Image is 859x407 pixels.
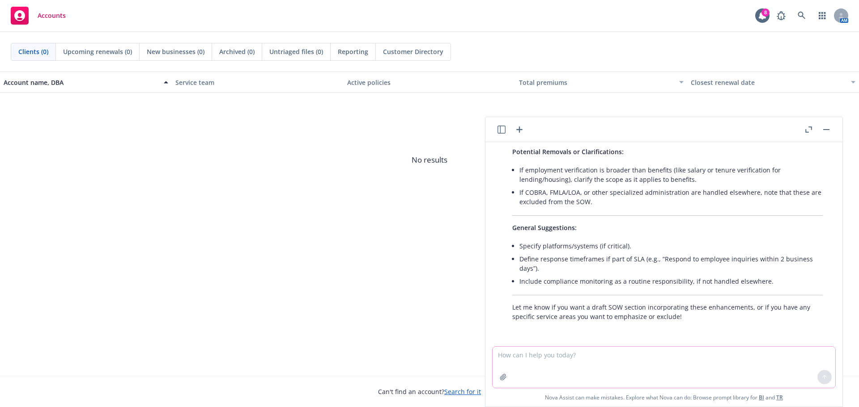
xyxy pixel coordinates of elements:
div: 8 [761,8,770,17]
span: Nova Assist can make mistakes. Explore what Nova can do: Browse prompt library for and [545,388,783,407]
div: Active policies [347,78,512,87]
span: New businesses (0) [147,47,204,56]
a: Report a Bug [772,7,790,25]
div: Account name, DBA [4,78,158,87]
span: Reporting [338,47,368,56]
div: Total premiums [519,78,674,87]
span: Clients (0) [18,47,48,56]
span: General Suggestions: [512,223,577,232]
li: Define response timeframes if part of SLA (e.g., “Respond to employee inquiries within 2 business... [519,252,823,275]
div: Closest renewal date [691,78,846,87]
button: Active policies [344,71,515,93]
a: BI [759,394,764,401]
button: Service team [172,71,344,93]
span: Untriaged files (0) [269,47,323,56]
button: Closest renewal date [687,71,859,93]
a: Search [793,7,811,25]
span: Customer Directory [383,47,443,56]
p: Let me know if you want a draft SOW section incorporating these enhancements, or if you have any ... [512,302,823,321]
span: Can't find an account? [378,387,481,396]
div: Service team [175,78,340,87]
a: Switch app [813,7,831,25]
a: TR [776,394,783,401]
li: Specify platforms/systems (if critical). [519,239,823,252]
li: If employment verification is broader than benefits (like salary or tenure verification for lendi... [519,164,823,186]
a: Accounts [7,3,69,28]
span: Accounts [38,12,66,19]
span: Upcoming renewals (0) [63,47,132,56]
li: Include compliance monitoring as a routine responsibility, if not handled elsewhere. [519,275,823,288]
a: Search for it [444,387,481,396]
span: Archived (0) [219,47,255,56]
li: If COBRA, FMLA/LOA, or other specialized administration are handled elsewhere, note that these ar... [519,186,823,208]
span: Potential Removals or Clarifications: [512,147,624,156]
button: Total premiums [515,71,687,93]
